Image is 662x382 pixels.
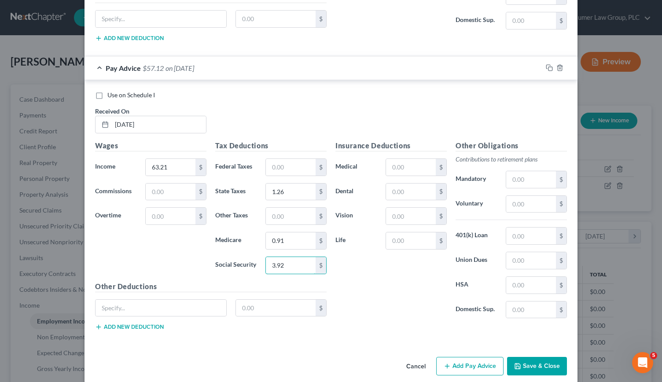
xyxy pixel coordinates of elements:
[506,301,556,318] input: 0.00
[211,183,261,201] label: State Taxes
[451,171,501,188] label: Mandatory
[386,184,436,200] input: 0.00
[95,162,115,170] span: Income
[399,358,433,375] button: Cancel
[632,352,653,373] iframe: Intercom live chat
[451,12,501,29] label: Domestic Sup.
[556,228,566,244] div: $
[556,196,566,213] div: $
[556,301,566,318] div: $
[436,184,446,200] div: $
[556,171,566,188] div: $
[331,158,381,176] label: Medical
[451,301,501,319] label: Domestic Sup.
[556,252,566,269] div: $
[215,140,327,151] h5: Tax Deductions
[331,183,381,201] label: Dental
[266,232,316,249] input: 0.00
[146,208,195,224] input: 0.00
[316,232,326,249] div: $
[436,232,446,249] div: $
[211,207,261,225] label: Other Taxes
[236,11,316,27] input: 0.00
[195,208,206,224] div: $
[266,159,316,176] input: 0.00
[95,281,327,292] h5: Other Deductions
[96,300,226,316] input: Specify...
[506,196,556,213] input: 0.00
[316,159,326,176] div: $
[95,107,129,115] span: Received On
[195,159,206,176] div: $
[316,257,326,274] div: $
[650,352,657,359] span: 5
[211,257,261,274] label: Social Security
[436,159,446,176] div: $
[91,183,141,201] label: Commissions
[211,158,261,176] label: Federal Taxes
[95,35,164,42] button: Add new deduction
[91,207,141,225] label: Overtime
[146,184,195,200] input: 0.00
[211,232,261,250] label: Medicare
[386,159,436,176] input: 0.00
[386,208,436,224] input: 0.00
[335,140,447,151] h5: Insurance Deductions
[506,228,556,244] input: 0.00
[506,277,556,294] input: 0.00
[436,357,504,375] button: Add Pay Advice
[266,208,316,224] input: 0.00
[506,12,556,29] input: 0.00
[195,184,206,200] div: $
[95,140,206,151] h5: Wages
[331,232,381,250] label: Life
[143,64,164,72] span: $57.12
[506,171,556,188] input: 0.00
[556,12,566,29] div: $
[556,277,566,294] div: $
[96,11,226,27] input: Specify...
[506,252,556,269] input: 0.00
[236,300,316,316] input: 0.00
[95,323,164,331] button: Add new deduction
[331,207,381,225] label: Vision
[266,184,316,200] input: 0.00
[165,64,194,72] span: on [DATE]
[266,257,316,274] input: 0.00
[106,64,141,72] span: Pay Advice
[146,159,195,176] input: 0.00
[451,195,501,213] label: Voluntary
[112,116,206,133] input: MM/DD/YYYY
[451,276,501,294] label: HSA
[507,357,567,375] button: Save & Close
[451,227,501,245] label: 401(k) Loan
[316,300,326,316] div: $
[316,11,326,27] div: $
[107,91,155,99] span: Use on Schedule I
[386,232,436,249] input: 0.00
[316,184,326,200] div: $
[451,252,501,269] label: Union Dues
[456,155,567,164] p: Contributions to retirement plans
[316,208,326,224] div: $
[456,140,567,151] h5: Other Obligations
[436,208,446,224] div: $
